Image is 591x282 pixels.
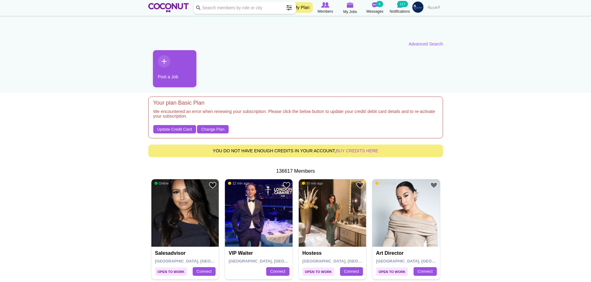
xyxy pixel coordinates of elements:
[229,259,317,263] span: [GEOGRAPHIC_DATA], [GEOGRAPHIC_DATA]
[414,267,437,276] a: Connect
[266,267,289,276] a: Connect
[366,8,383,15] span: Messages
[390,8,410,15] span: Notifications
[397,2,402,8] img: Notifications
[209,181,217,189] a: Add to Favourites
[155,267,187,276] span: Open to Work
[317,8,333,15] span: Members
[313,2,338,15] a: Browse Members Members
[302,259,391,263] span: [GEOGRAPHIC_DATA], [GEOGRAPHIC_DATA]
[430,181,438,189] a: Add to Favourites
[153,149,438,153] h5: You do not have enough credits in your account,
[291,2,313,13] a: My Plan
[153,109,438,122] h5: We encountered an error when renewing your subscription. Please click the below button to update ...
[376,1,383,7] small: 6
[302,250,364,256] h4: Hostess
[387,2,412,15] a: Notifications Notifications 117
[376,267,408,276] span: Open to Work
[148,168,443,175] div: 136617 Members
[409,41,443,47] a: Advanced Search
[148,50,192,92] li: 1 / 1
[347,2,354,8] img: My Jobs
[372,2,378,8] img: Messages
[197,125,228,134] a: Change Plan
[356,181,364,189] a: Add to Favourites
[302,181,323,185] span: 30 min ago
[153,100,438,106] h4: Your plan Basic Plan
[148,3,189,12] img: Home
[194,2,296,14] input: Search members by role or city
[425,2,443,14] a: العربية
[153,125,196,134] a: Update Credit Card
[155,250,217,256] h4: Salesadvisor
[229,250,290,256] h4: VIP waiter
[336,148,378,153] a: buy credits here
[321,2,329,8] img: Browse Members
[153,50,196,87] a: Post a Job
[302,267,334,276] span: Open to Work
[397,1,408,7] small: 117
[376,250,438,256] h4: Art Director
[363,2,387,15] a: Messages Messages 6
[340,267,363,276] a: Connect
[343,9,357,15] span: My Jobs
[193,267,216,276] a: Connect
[154,181,169,185] span: Online
[376,259,464,263] span: [GEOGRAPHIC_DATA], [GEOGRAPHIC_DATA]
[155,259,244,263] span: [GEOGRAPHIC_DATA], [GEOGRAPHIC_DATA]
[228,181,249,185] span: 12 min ago
[283,181,290,189] a: Add to Favourites
[338,2,363,15] a: My Jobs My Jobs
[375,181,396,185] span: 51 min ago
